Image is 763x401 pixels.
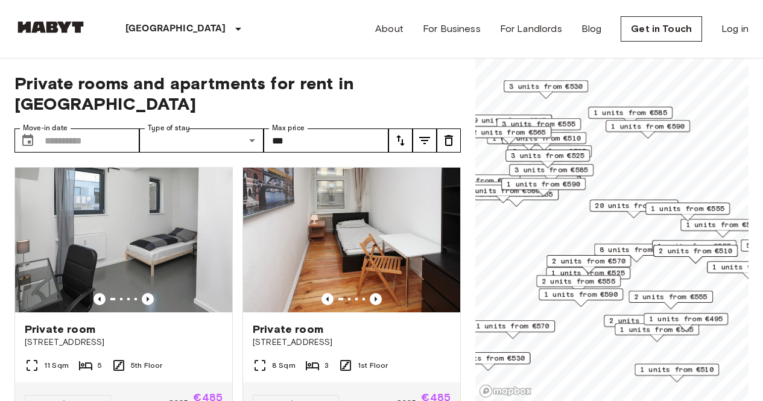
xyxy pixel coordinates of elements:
[653,245,738,264] div: Map marker
[594,244,679,262] div: Map marker
[609,315,683,326] span: 2 units from €590
[514,165,588,175] span: 3 units from €585
[539,288,623,307] div: Map marker
[93,293,106,305] button: Previous image
[628,291,713,309] div: Map marker
[511,150,584,161] span: 3 units from €525
[542,276,615,286] span: 2 units from €555
[325,360,329,371] span: 3
[375,22,404,36] a: About
[496,118,581,137] div: Map marker
[501,178,586,197] div: Map marker
[507,178,580,189] span: 1 units from €590
[98,360,102,371] span: 5
[358,360,388,371] span: 1st Floor
[645,203,730,221] div: Map marker
[611,121,685,131] span: 1 units from €590
[620,324,694,335] span: 1 units from €565
[507,133,581,144] span: 2 units from €510
[581,22,602,36] a: Blog
[148,123,190,133] label: Type of stay
[23,123,68,133] label: Move-in date
[388,128,413,153] button: tune
[590,200,679,218] div: Map marker
[659,245,732,256] span: 2 units from €510
[536,275,621,294] div: Map marker
[652,240,736,259] div: Map marker
[423,22,481,36] a: For Business
[25,336,223,349] span: [STREET_ADDRESS]
[272,360,296,371] span: 8 Sqm
[125,22,226,36] p: [GEOGRAPHIC_DATA]
[243,168,460,312] img: Marketing picture of unit DE-01-237-01M
[272,123,305,133] label: Max price
[588,107,673,125] div: Map marker
[505,150,590,168] div: Map marker
[502,119,575,130] span: 3 units from €555
[621,16,702,42] a: Get in Touch
[640,364,714,375] span: 1 units from €510
[721,22,749,36] a: Log in
[651,203,724,214] span: 1 units from €555
[467,126,551,145] div: Map marker
[615,323,699,342] div: Map marker
[546,267,630,286] div: Map marker
[14,21,87,33] img: Habyt
[634,291,708,302] span: 2 units from €555
[16,128,40,153] button: Choose date
[649,314,723,324] span: 1 units from €495
[446,352,530,371] div: Map marker
[546,255,631,274] div: Map marker
[253,322,323,336] span: Private room
[131,360,162,371] span: 5th Floor
[44,360,69,371] span: 11 Sqm
[14,73,461,114] span: Private rooms and apartments for rent in [GEOGRAPHIC_DATA]
[635,364,719,382] div: Map marker
[604,315,688,333] div: Map marker
[413,128,437,153] button: tune
[644,313,728,332] div: Map marker
[509,81,583,92] span: 3 units from €530
[437,175,515,186] span: 12 units from €570
[476,321,549,332] span: 1 units from €570
[686,219,759,230] span: 1 units from €555
[600,244,673,255] span: 8 units from €575
[594,107,667,118] span: 1 units from €585
[509,164,594,183] div: Map marker
[504,80,588,99] div: Map marker
[370,293,382,305] button: Previous image
[606,120,690,139] div: Map marker
[470,320,555,339] div: Map marker
[437,128,461,153] button: tune
[321,293,334,305] button: Previous image
[467,115,552,133] div: Map marker
[253,336,451,349] span: [STREET_ADDRESS]
[552,256,625,267] span: 2 units from €570
[473,115,546,126] span: 9 units from €545
[472,127,546,137] span: 2 units from €565
[595,200,673,211] span: 20 units from €530
[451,353,525,364] span: 3 units from €530
[479,384,532,398] a: Mapbox logo
[544,289,618,300] span: 1 units from €590
[142,293,154,305] button: Previous image
[500,22,562,36] a: For Landlords
[432,174,521,193] div: Map marker
[657,241,731,251] span: 1 units from €555
[15,168,232,312] img: Marketing picture of unit DE-01-258-05M
[25,322,95,336] span: Private room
